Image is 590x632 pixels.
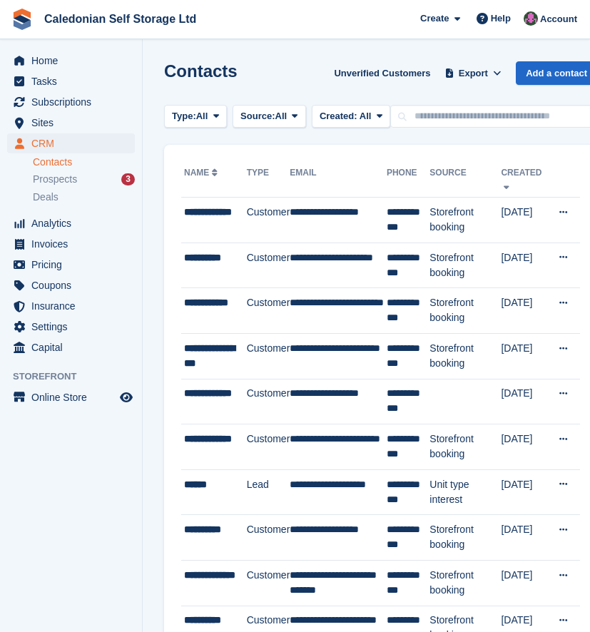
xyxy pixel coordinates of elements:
[524,11,538,26] img: Lois Holling
[31,71,117,91] span: Tasks
[247,379,290,424] td: Customer
[11,9,33,30] img: stora-icon-8386f47178a22dfd0bd8f6a31ec36ba5ce8667c1dd55bd0f319d3a0aa187defe.svg
[31,255,117,275] span: Pricing
[39,7,202,31] a: Caledonian Self Storage Ltd
[247,288,290,334] td: Customer
[7,234,135,254] a: menu
[491,11,511,26] span: Help
[33,190,135,205] a: Deals
[429,198,501,243] td: Storefront booking
[7,317,135,337] a: menu
[31,234,117,254] span: Invoices
[247,469,290,515] td: Lead
[247,198,290,243] td: Customer
[501,424,550,470] td: [DATE]
[7,51,135,71] a: menu
[501,469,550,515] td: [DATE]
[328,61,436,85] a: Unverified Customers
[247,560,290,606] td: Customer
[501,243,550,288] td: [DATE]
[290,162,387,198] th: Email
[501,379,550,424] td: [DATE]
[33,173,77,186] span: Prospects
[275,109,288,123] span: All
[429,162,501,198] th: Source
[459,66,488,81] span: Export
[7,113,135,133] a: menu
[501,288,550,334] td: [DATE]
[118,389,135,406] a: Preview store
[172,109,196,123] span: Type:
[7,133,135,153] a: menu
[31,337,117,357] span: Capital
[7,387,135,407] a: menu
[7,275,135,295] a: menu
[429,288,501,334] td: Storefront booking
[247,333,290,379] td: Customer
[33,172,135,187] a: Prospects 3
[184,168,220,178] a: Name
[320,111,357,121] span: Created:
[429,560,501,606] td: Storefront booking
[540,12,577,26] span: Account
[247,424,290,470] td: Customer
[420,11,449,26] span: Create
[7,255,135,275] a: menu
[31,387,117,407] span: Online Store
[247,243,290,288] td: Customer
[429,424,501,470] td: Storefront booking
[31,92,117,112] span: Subscriptions
[33,190,59,204] span: Deals
[240,109,275,123] span: Source:
[429,469,501,515] td: Unit type interest
[429,515,501,561] td: Storefront booking
[164,61,238,81] h1: Contacts
[387,162,429,198] th: Phone
[31,317,117,337] span: Settings
[31,51,117,71] span: Home
[33,156,135,169] a: Contacts
[501,515,550,561] td: [DATE]
[31,213,117,233] span: Analytics
[233,105,306,128] button: Source: All
[196,109,208,123] span: All
[7,296,135,316] a: menu
[312,105,390,128] button: Created: All
[31,133,117,153] span: CRM
[247,162,290,198] th: Type
[31,296,117,316] span: Insurance
[7,213,135,233] a: menu
[501,198,550,243] td: [DATE]
[31,275,117,295] span: Coupons
[121,173,135,185] div: 3
[501,333,550,379] td: [DATE]
[7,337,135,357] a: menu
[7,92,135,112] a: menu
[360,111,372,121] span: All
[13,369,142,384] span: Storefront
[501,560,550,606] td: [DATE]
[429,243,501,288] td: Storefront booking
[31,113,117,133] span: Sites
[247,515,290,561] td: Customer
[164,105,227,128] button: Type: All
[501,168,541,190] a: Created
[429,333,501,379] td: Storefront booking
[7,71,135,91] a: menu
[442,61,505,85] button: Export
